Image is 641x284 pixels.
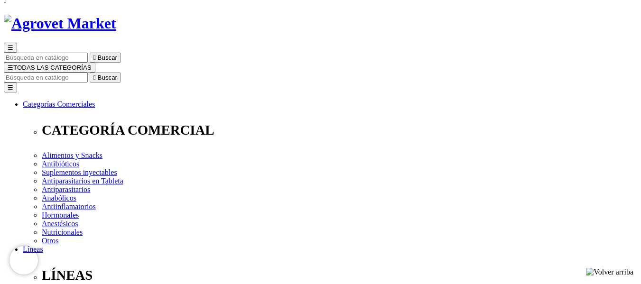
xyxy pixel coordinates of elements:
[42,177,123,185] a: Antiparasitarios en Tableta
[98,74,117,81] span: Buscar
[98,54,117,61] span: Buscar
[42,151,102,159] a: Alimentos y Snacks
[90,53,121,63] button:  Buscar
[4,43,17,53] button: ☰
[4,53,88,63] input: Buscar
[42,237,59,245] a: Otros
[93,54,96,61] i: 
[4,63,95,73] button: ☰TODAS LAS CATEGORÍAS
[42,194,76,202] a: Anabólicos
[4,73,88,82] input: Buscar
[42,202,96,211] a: Antiinflamatorios
[586,268,633,276] img: Volver arriba
[42,122,637,138] p: CATEGORÍA COMERCIAL
[42,185,90,193] a: Antiparasitarios
[23,245,43,253] a: Líneas
[8,64,13,71] span: ☰
[9,246,38,275] iframe: Brevo live chat
[4,82,17,92] button: ☰
[93,74,96,81] i: 
[90,73,121,82] button:  Buscar
[42,168,117,176] a: Suplementos inyectables
[23,100,95,108] a: Categorías Comerciales
[4,15,116,32] img: Agrovet Market
[42,160,79,168] a: Antibióticos
[42,220,78,228] a: Anestésicos
[8,44,13,51] span: ☰
[42,211,79,219] a: Hormonales
[42,267,637,283] p: LÍNEAS
[42,228,83,236] a: Nutricionales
